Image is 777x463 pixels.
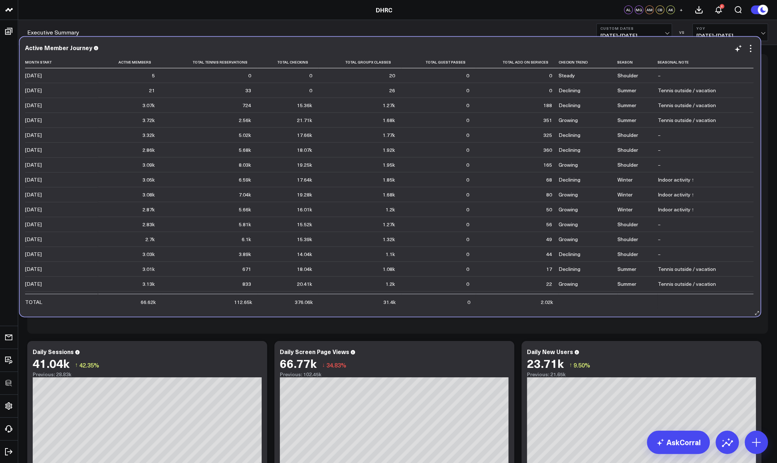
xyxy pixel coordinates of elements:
[617,265,636,273] div: Summer
[142,206,155,213] div: 2.87k
[549,72,552,79] div: 0
[624,5,633,14] div: AL
[666,5,675,14] div: AK
[658,191,694,198] div: Indoor activity ↑
[33,357,69,370] div: 41.04k
[297,251,312,258] div: 14.04k
[141,298,156,306] div: 66.62k
[386,206,395,213] div: 1.2k
[326,361,346,369] span: 34.83%
[142,161,155,168] div: 3.09k
[466,146,469,154] div: 0
[720,4,724,9] div: 2
[79,361,99,369] span: 42.35%
[142,146,155,154] div: 2.86k
[476,56,559,68] th: Total Add On Services
[658,102,716,109] div: Tennis outside / vacation
[466,117,469,124] div: 0
[25,280,42,288] div: [DATE]
[142,265,155,273] div: 3.01k
[27,28,79,36] a: Executive Summary
[546,265,552,273] div: 17
[386,251,395,258] div: 1.1k
[541,298,553,306] div: 2.02k
[142,191,155,198] div: 3.08k
[658,251,661,258] div: –
[152,72,155,79] div: 5
[600,33,668,38] span: [DATE] - [DATE]
[239,161,251,168] div: 8.03k
[559,72,575,79] div: Steady
[25,251,42,258] div: [DATE]
[309,72,312,79] div: 0
[297,102,312,109] div: 15.36k
[239,176,251,183] div: 6.59k
[466,87,469,94] div: 0
[25,298,42,306] div: TOTAL
[242,102,251,109] div: 724
[142,117,155,124] div: 3.72k
[295,298,313,306] div: 376.06k
[383,176,395,183] div: 1.85k
[696,26,764,31] b: YoY
[559,280,578,288] div: Growing
[559,87,580,94] div: Declining
[559,236,578,243] div: Growing
[569,360,572,370] span: ↑
[559,131,580,139] div: Declining
[466,102,469,109] div: 0
[383,221,395,228] div: 1.27k
[466,251,469,258] div: 0
[25,131,42,139] div: [DATE]
[677,5,685,14] button: +
[297,117,312,124] div: 21.71k
[25,146,42,154] div: [DATE]
[25,191,42,198] div: [DATE]
[239,146,251,154] div: 5.68k
[658,56,754,68] th: Seasonal Note
[25,56,98,68] th: Month Start
[297,221,312,228] div: 15.52k
[239,221,251,228] div: 5.81k
[543,146,552,154] div: 360
[25,44,92,52] div: Active Member Journey
[145,236,155,243] div: 2.7k
[234,298,252,306] div: 112.65k
[75,360,78,370] span: ↑
[543,117,552,124] div: 351
[573,361,590,369] span: 9.50%
[25,117,42,124] div: [DATE]
[617,176,632,183] div: Winter
[559,117,578,124] div: Growing
[466,221,469,228] div: 0
[25,221,42,228] div: [DATE]
[658,117,716,124] div: Tennis outside / vacation
[645,5,654,14] div: AM
[559,221,578,228] div: Growing
[258,56,318,68] th: Total Checkins
[466,72,469,79] div: 0
[617,191,632,198] div: Winter
[617,236,638,243] div: Shoulder
[546,251,552,258] div: 44
[297,161,312,168] div: 19.25k
[549,87,552,94] div: 0
[297,280,312,288] div: 20.41k
[242,265,251,273] div: 671
[161,56,258,68] th: Total Tennis Reservations
[25,161,42,168] div: [DATE]
[280,371,509,377] div: Previous: 102.45k
[466,236,469,243] div: 0
[280,348,349,356] div: Daily Screen Page Views
[383,102,395,109] div: 1.27k
[466,176,469,183] div: 0
[617,102,636,109] div: Summer
[142,102,155,109] div: 3.07k
[546,280,552,288] div: 22
[559,191,578,198] div: Growing
[658,221,661,228] div: –
[25,102,42,109] div: [DATE]
[546,191,552,198] div: 80
[297,146,312,154] div: 18.07k
[546,176,552,183] div: 68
